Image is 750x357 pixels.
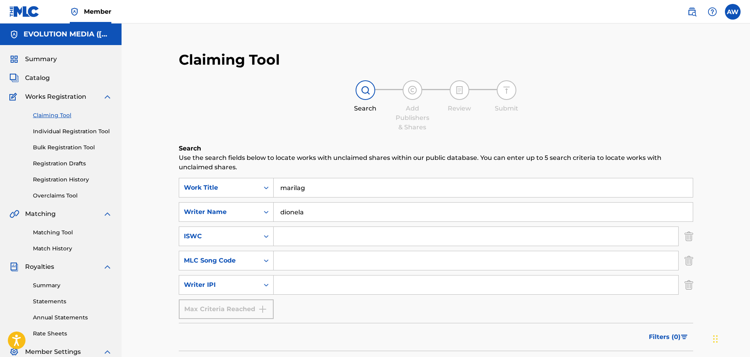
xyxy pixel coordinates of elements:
[33,159,112,168] a: Registration Drafts
[408,85,417,95] img: step indicator icon for Add Publishers & Shares
[9,209,19,219] img: Matching
[393,104,432,132] div: Add Publishers & Shares
[33,127,112,136] a: Individual Registration Tool
[705,4,720,20] div: Help
[24,30,112,39] h5: EVOLUTION MEDIA (UK) LIMITED
[33,192,112,200] a: Overclaims Tool
[713,327,718,351] div: Drag
[25,73,50,83] span: Catalog
[346,104,385,113] div: Search
[9,30,19,39] img: Accounts
[9,262,19,272] img: Royalties
[70,7,79,16] img: Top Rightsholder
[9,73,50,83] a: CatalogCatalog
[9,73,19,83] img: Catalog
[84,7,111,16] span: Member
[25,347,81,357] span: Member Settings
[179,144,693,153] h6: Search
[708,7,717,16] img: help
[179,51,280,69] h2: Claiming Tool
[25,262,54,272] span: Royalties
[687,7,697,16] img: search
[103,92,112,101] img: expand
[685,251,693,270] img: Delete Criterion
[9,347,19,357] img: Member Settings
[184,207,254,217] div: Writer Name
[33,143,112,152] a: Bulk Registration Tool
[9,54,57,64] a: SummarySummary
[361,85,370,95] img: step indicator icon for Search
[684,4,700,20] a: Public Search
[681,335,688,339] img: filter
[9,6,40,17] img: MLC Logo
[103,262,112,272] img: expand
[455,85,464,95] img: step indicator icon for Review
[9,54,19,64] img: Summary
[502,85,511,95] img: step indicator icon for Submit
[184,232,254,241] div: ISWC
[440,104,479,113] div: Review
[33,228,112,237] a: Matching Tool
[25,209,56,219] span: Matching
[179,153,693,172] p: Use the search fields below to locate works with unclaimed shares within our public database. You...
[33,281,112,290] a: Summary
[184,256,254,265] div: MLC Song Code
[644,327,693,347] button: Filters (0)
[33,314,112,322] a: Annual Statements
[685,227,693,246] img: Delete Criterion
[728,235,750,298] iframe: Resource Center
[33,245,112,253] a: Match History
[25,54,57,64] span: Summary
[649,332,681,342] span: Filters ( 0 )
[184,280,254,290] div: Writer IPI
[685,275,693,295] img: Delete Criterion
[725,4,741,20] div: User Menu
[487,104,526,113] div: Submit
[33,297,112,306] a: Statements
[25,92,86,101] span: Works Registration
[103,209,112,219] img: expand
[33,111,112,120] a: Claiming Tool
[184,183,254,192] div: Work Title
[33,330,112,338] a: Rate Sheets
[103,347,112,357] img: expand
[711,319,750,357] iframe: Chat Widget
[9,92,20,101] img: Works Registration
[33,176,112,184] a: Registration History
